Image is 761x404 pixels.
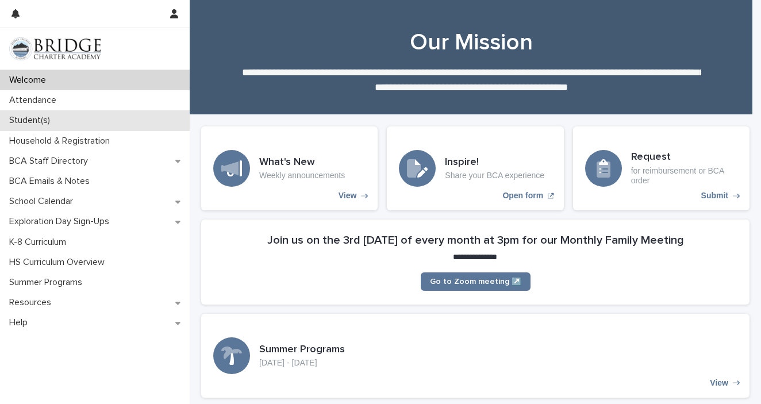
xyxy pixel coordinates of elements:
[631,151,737,164] h3: Request
[445,156,544,169] h3: Inspire!
[5,176,99,187] p: BCA Emails & Notes
[5,75,55,86] p: Welcome
[430,278,521,286] span: Go to Zoom meeting ↗️
[445,171,544,180] p: Share your BCA experience
[201,126,378,210] a: View
[259,358,345,368] p: [DATE] - [DATE]
[710,378,728,388] p: View
[9,37,101,60] img: V1C1m3IdTEidaUdm9Hs0
[5,115,59,126] p: Student(s)
[387,126,563,210] a: Open form
[5,257,114,268] p: HS Curriculum Overview
[259,344,345,356] h3: Summer Programs
[421,272,531,291] a: Go to Zoom meeting ↗️
[5,196,82,207] p: School Calendar
[701,191,728,201] p: Submit
[339,191,357,201] p: View
[259,156,345,169] h3: What's New
[201,29,741,56] h1: Our Mission
[5,216,118,227] p: Exploration Day Sign-Ups
[5,317,37,328] p: Help
[5,136,119,147] p: Household & Registration
[5,297,60,308] p: Resources
[5,95,66,106] p: Attendance
[5,237,75,248] p: K-8 Curriculum
[259,171,345,180] p: Weekly announcements
[631,166,737,186] p: for reimbursement or BCA order
[5,277,91,288] p: Summer Programs
[502,191,543,201] p: Open form
[573,126,750,210] a: Submit
[201,314,750,398] a: View
[267,233,684,247] h2: Join us on the 3rd [DATE] of every month at 3pm for our Monthly Family Meeting
[5,156,97,167] p: BCA Staff Directory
